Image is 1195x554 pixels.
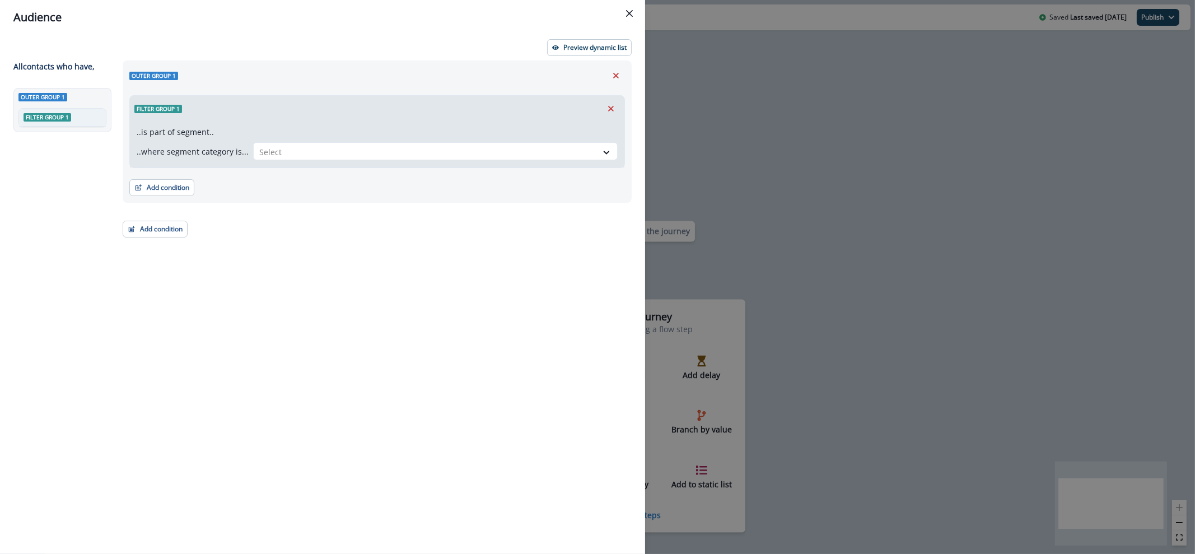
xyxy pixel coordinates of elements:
[137,126,214,138] p: ..is part of segment..
[129,179,194,196] button: Add condition
[18,93,67,101] span: Outer group 1
[602,100,620,117] button: Remove
[607,67,625,84] button: Remove
[137,146,249,157] p: ..where segment category is...
[24,113,71,122] span: Filter group 1
[129,72,178,80] span: Outer group 1
[13,60,95,72] p: All contact s who have,
[547,39,632,56] button: Preview dynamic list
[134,105,182,113] span: Filter group 1
[563,44,627,52] p: Preview dynamic list
[620,4,638,22] button: Close
[123,221,188,238] button: Add condition
[13,9,632,26] div: Audience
